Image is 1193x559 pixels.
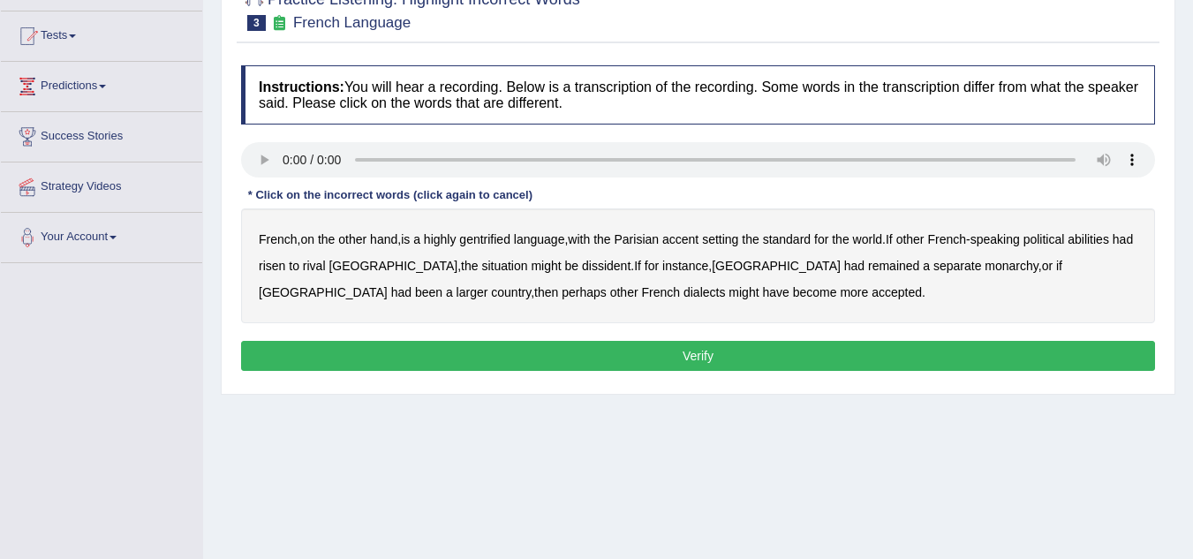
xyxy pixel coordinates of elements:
a: Tests [1,11,202,56]
b: other [896,232,925,246]
b: might [531,259,561,273]
b: monarchy [985,259,1038,273]
b: standard [763,232,811,246]
b: perhaps [562,285,607,299]
small: Exam occurring question [270,15,289,32]
b: language [514,232,565,246]
b: world [853,232,882,246]
div: * Click on the incorrect words (click again to cancel) [241,186,540,203]
a: Your Account [1,213,202,257]
a: Predictions [1,62,202,106]
b: be [565,259,579,273]
b: a [413,232,420,246]
b: [GEOGRAPHIC_DATA] [712,259,841,273]
b: been [415,285,442,299]
b: on [300,232,314,246]
b: the [832,232,849,246]
a: Strategy Videos [1,162,202,207]
b: is [401,232,410,246]
b: had [1113,232,1133,246]
b: separate [933,259,981,273]
b: other [610,285,638,299]
b: [GEOGRAPHIC_DATA] [328,259,457,273]
button: Verify [241,341,1155,371]
b: had [844,259,865,273]
b: remained [868,259,919,273]
b: had [391,285,412,299]
b: the [461,259,478,273]
b: French [642,285,681,299]
b: with [568,232,590,246]
b: become [793,285,837,299]
b: have [762,285,789,299]
b: risen [259,259,285,273]
b: highly [424,232,457,246]
b: then [534,285,558,299]
b: abilities [1068,232,1109,246]
b: situation [481,259,527,273]
b: to [289,259,299,273]
span: 3 [247,15,266,31]
b: French [259,232,298,246]
b: Parisian [615,232,660,246]
b: accepted [872,285,922,299]
b: instance [662,259,708,273]
b: If [634,259,641,273]
b: speaking [970,232,1020,246]
b: rival [303,259,326,273]
b: French [927,232,966,246]
b: more [840,285,868,299]
b: dissident [582,259,630,273]
b: if [1056,259,1062,273]
b: the [742,232,759,246]
b: hand [370,232,397,246]
b: other [338,232,366,246]
b: country [491,285,531,299]
b: If [886,232,893,246]
a: Success Stories [1,112,202,156]
b: gentrified [459,232,510,246]
div: , , , . - , . , , , . [241,208,1155,323]
b: the [318,232,335,246]
b: larger [457,285,488,299]
b: dialects [683,285,725,299]
small: French Language [293,14,411,31]
h4: You will hear a recording. Below is a transcription of the recording. Some words in the transcrip... [241,65,1155,125]
b: setting [702,232,738,246]
b: for [814,232,828,246]
b: political [1023,232,1065,246]
b: accent [662,232,698,246]
b: might [729,285,759,299]
b: a [923,259,930,273]
b: or [1042,259,1053,273]
b: a [446,285,453,299]
b: the [593,232,610,246]
b: [GEOGRAPHIC_DATA] [259,285,388,299]
b: for [645,259,659,273]
b: Instructions: [259,79,344,94]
